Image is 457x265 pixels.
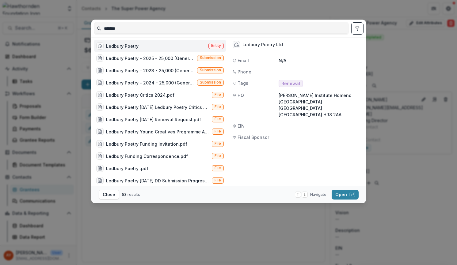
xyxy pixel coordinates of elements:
button: Open [332,190,359,200]
span: Tags [238,80,248,86]
span: Navigate [310,192,326,197]
span: Submission [200,56,221,60]
p: [PERSON_NAME] Institute Homend [GEOGRAPHIC_DATA] [GEOGRAPHIC_DATA] [GEOGRAPHIC_DATA] HR8 2AA [279,92,362,118]
div: Ledbury Poetry [DATE] DD Submission Progress Status.pdf [106,177,209,184]
span: File [215,117,221,121]
span: EIN [238,123,245,129]
p: N/A [279,57,362,64]
span: Email [238,57,249,64]
button: Close [99,190,119,200]
span: File [215,178,221,182]
div: Ledbury Poetry - 2023 - 25,000 (General support) [106,67,195,74]
div: Ledbury Poetry .pdf [106,165,148,172]
div: Ledbury Poetry - 2025 - 25,000 (General Support) [106,55,195,62]
div: Ledbury Poetry Ltd [242,42,283,47]
div: Ledbury Poetry Critics 2024.pdf [106,92,174,98]
span: Renewal [281,81,300,86]
div: Ledbury Funding Correspondence.pdf [106,153,188,159]
span: Entity [211,43,221,48]
span: HQ [238,92,244,99]
span: 53 [122,192,127,197]
span: File [215,141,221,146]
span: Phone [238,69,251,75]
div: Ledbury Poetry [DATE] Renewal Request.pdf [106,116,201,123]
span: File [215,92,221,97]
div: Ledbury Poetry [106,43,139,49]
div: Ledbury Poetry [DATE] Ledbury Poetry Critics Update.pdf [106,104,209,110]
div: Ledbury Poetry Young Creatives Programme Announcement [DATE].pdf [106,129,209,135]
div: Ledbury Poetry - 2024 - 25,000 (General support) [106,80,195,86]
span: Fiscal Sponsor [238,134,269,140]
span: File [215,105,221,109]
div: Ledbury Poetry Funding Invitation.pdf [106,141,187,147]
span: results [128,192,140,197]
span: File [215,129,221,133]
span: File [215,166,221,170]
span: File [215,154,221,158]
button: toggle filters [351,22,364,35]
span: Submission [200,80,221,84]
span: Submission [200,68,221,72]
